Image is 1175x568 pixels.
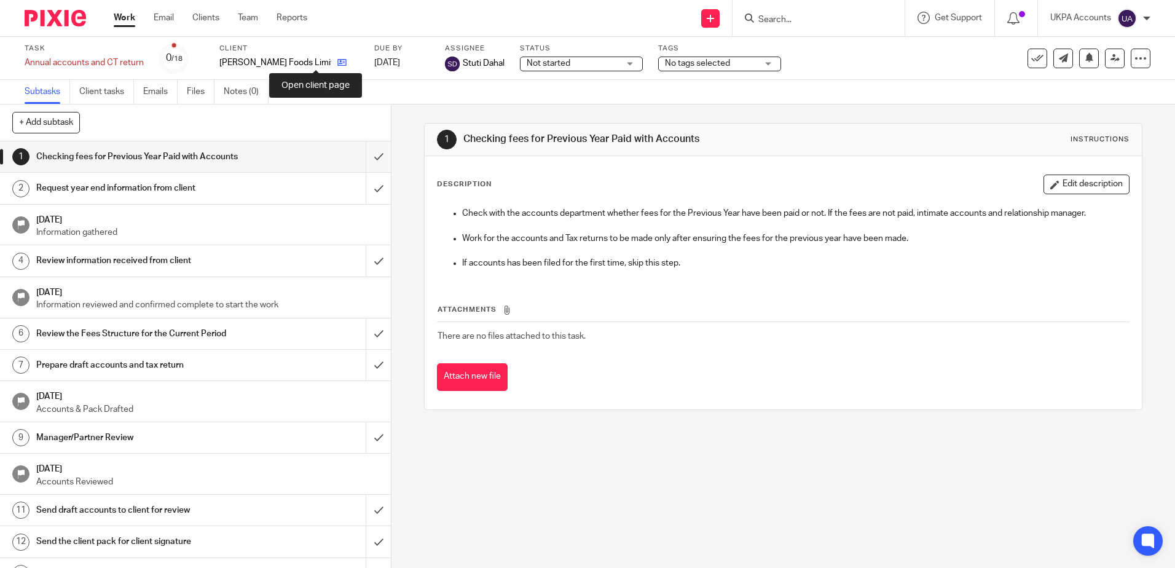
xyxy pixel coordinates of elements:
[171,55,183,62] small: /18
[224,80,269,104] a: Notes (0)
[463,133,809,146] h1: Checking fees for Previous Year Paid with Accounts
[36,532,248,551] h1: Send the client pack for client signature
[437,130,457,149] div: 1
[36,325,248,343] h1: Review the Fees Structure for the Current Period
[36,387,379,403] h1: [DATE]
[12,148,29,165] div: 1
[36,299,379,311] p: Information reviewed and confirmed complete to start the work
[463,57,505,69] span: Stuti Dahal
[1071,135,1130,144] div: Instructions
[36,251,248,270] h1: Review information received from client
[374,58,400,67] span: [DATE]
[445,57,460,71] img: svg%3E
[462,232,1128,245] p: Work for the accounts and Tax returns to be made only after ensuring the fees for the previous ye...
[12,180,29,197] div: 2
[36,226,379,239] p: Information gathered
[36,476,379,488] p: Accounts Reviewed
[658,44,781,53] label: Tags
[438,306,497,313] span: Attachments
[36,428,248,447] h1: Manager/Partner Review
[1117,9,1137,28] img: svg%3E
[143,80,178,104] a: Emails
[12,112,80,133] button: + Add subtask
[219,57,331,69] p: [PERSON_NAME] Foods Limited
[154,12,174,24] a: Email
[12,534,29,551] div: 12
[1043,175,1130,194] button: Edit description
[25,10,86,26] img: Pixie
[36,283,379,299] h1: [DATE]
[437,363,508,391] button: Attach new file
[114,12,135,24] a: Work
[445,44,505,53] label: Assignee
[166,51,183,65] div: 0
[25,80,70,104] a: Subtasks
[527,59,570,68] span: Not started
[757,15,868,26] input: Search
[12,325,29,342] div: 6
[665,59,730,68] span: No tags selected
[219,44,359,53] label: Client
[462,207,1128,219] p: Check with the accounts department whether fees for the Previous Year have been paid or not. If t...
[935,14,982,22] span: Get Support
[36,179,248,197] h1: Request year end information from client
[462,257,1128,269] p: If accounts has been filed for the first time, skip this step.
[25,57,144,69] div: Annual accounts and CT return
[520,44,643,53] label: Status
[437,179,492,189] p: Description
[36,148,248,166] h1: Checking fees for Previous Year Paid with Accounts
[36,460,379,475] h1: [DATE]
[238,12,258,24] a: Team
[374,44,430,53] label: Due by
[36,211,379,226] h1: [DATE]
[12,357,29,374] div: 7
[12,502,29,519] div: 11
[79,80,134,104] a: Client tasks
[192,12,219,24] a: Clients
[12,253,29,270] div: 4
[36,501,248,519] h1: Send draft accounts to client for review
[12,429,29,446] div: 9
[36,403,379,416] p: Accounts & Pack Drafted
[36,356,248,374] h1: Prepare draft accounts and tax return
[1050,12,1111,24] p: UKPA Accounts
[278,80,325,104] a: Audit logs
[25,44,144,53] label: Task
[187,80,214,104] a: Files
[438,332,586,341] span: There are no files attached to this task.
[277,12,307,24] a: Reports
